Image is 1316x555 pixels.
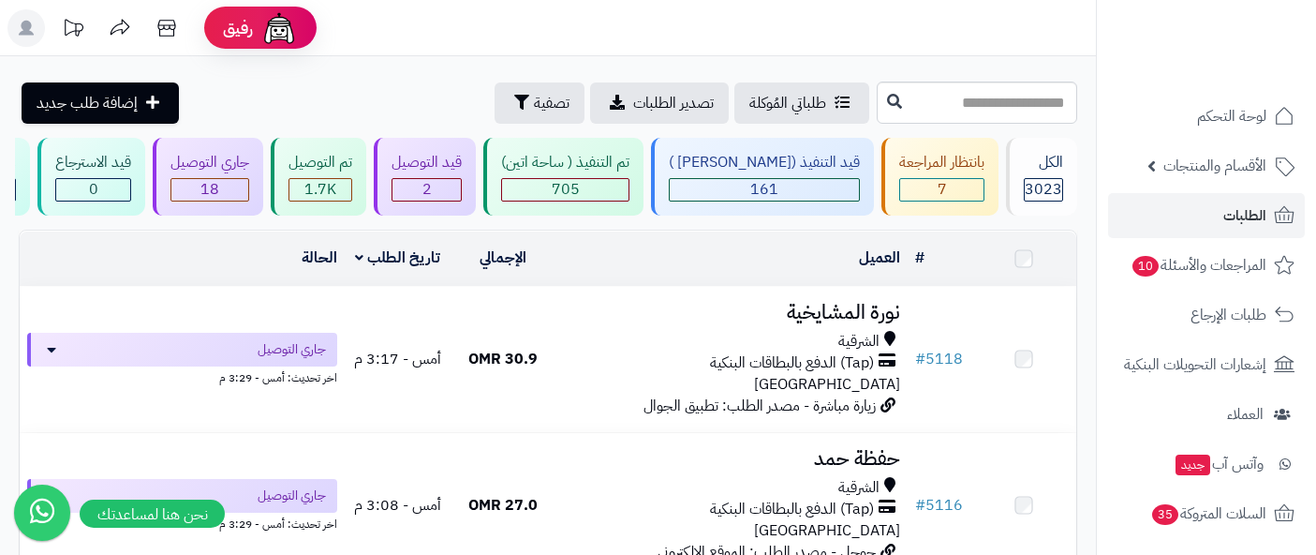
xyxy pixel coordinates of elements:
span: 3023 [1025,178,1062,201]
a: المراجعات والأسئلة10 [1108,243,1305,288]
span: رفيق [223,17,253,39]
div: الكل [1024,152,1063,173]
span: إضافة طلب جديد [37,92,138,114]
a: الإجمالي [480,247,526,269]
a: طلباتي المُوكلة [734,82,869,124]
span: الشرقية [838,331,880,352]
span: 0 [89,178,98,201]
span: الطلبات [1223,202,1266,229]
span: أمس - 3:08 م [354,494,441,517]
span: 2 [422,178,432,201]
a: الحالة [302,247,337,269]
div: 1728 [289,179,351,201]
h3: نورة المشايخية [564,302,901,323]
a: #5116 [915,494,963,517]
a: قيد التوصيل 2 [370,138,480,216]
div: 2 [392,179,461,201]
a: جاري التوصيل 18 [149,138,267,216]
span: طلباتي المُوكلة [749,92,826,114]
div: 0 [56,179,130,201]
div: قيد التنفيذ ([PERSON_NAME] ) [669,152,860,173]
span: جديد [1176,455,1210,475]
div: 161 [670,179,859,201]
span: المراجعات والأسئلة [1131,252,1266,278]
div: 18 [171,179,248,201]
span: 161 [750,178,778,201]
span: (Tap) الدفع بالبطاقات البنكية [710,352,874,374]
span: 7 [938,178,947,201]
img: logo-2.png [1189,43,1298,82]
span: 705 [552,178,580,201]
h3: حفظة حمد [564,448,901,470]
a: # [915,247,924,269]
div: بانتظار المراجعة [899,152,984,173]
span: # [915,348,925,370]
a: إشعارات التحويلات البنكية [1108,342,1305,387]
div: قيد الاسترجاع [55,152,131,173]
span: 18 [200,178,219,201]
span: تصدير الطلبات [633,92,714,114]
div: 7 [900,179,983,201]
a: وآتس آبجديد [1108,442,1305,487]
span: الأقسام والمنتجات [1163,153,1266,179]
span: لوحة التحكم [1197,103,1266,129]
a: طلبات الإرجاع [1108,292,1305,337]
a: تاريخ الطلب [355,247,440,269]
span: 35 [1152,504,1179,526]
div: تم التوصيل [288,152,352,173]
div: 705 [502,179,628,201]
a: الكل3023 [1002,138,1081,216]
button: تصفية [495,82,584,124]
span: [GEOGRAPHIC_DATA] [754,519,900,542]
a: إضافة طلب جديد [22,82,179,124]
span: # [915,494,925,517]
span: [GEOGRAPHIC_DATA] [754,373,900,396]
span: جاري التوصيل [258,340,326,359]
span: 27.0 OMR [468,494,538,517]
a: الطلبات [1108,193,1305,238]
a: تم التنفيذ ( ساحة اتين) 705 [480,138,647,216]
a: تم التوصيل 1.7K [267,138,370,216]
a: #5118 [915,348,963,370]
a: لوحة التحكم [1108,94,1305,139]
a: السلات المتروكة35 [1108,491,1305,536]
img: ai-face.png [260,9,298,47]
div: اخر تحديث: أمس - 3:29 م [27,367,337,386]
span: 30.9 OMR [468,348,538,370]
span: أمس - 3:17 م [354,348,441,370]
a: العميل [859,247,900,269]
a: قيد التنفيذ ([PERSON_NAME] ) 161 [647,138,878,216]
span: وآتس آب [1174,451,1264,477]
span: طلبات الإرجاع [1190,302,1266,328]
span: جاري التوصيل [258,487,326,505]
a: بانتظار المراجعة 7 [878,138,1002,216]
div: تم التنفيذ ( ساحة اتين) [501,152,629,173]
a: العملاء [1108,392,1305,437]
span: العملاء [1227,401,1264,427]
span: الشرقية [838,477,880,499]
span: 1.7K [304,178,336,201]
div: قيد التوصيل [392,152,462,173]
span: زيارة مباشرة - مصدر الطلب: تطبيق الجوال [643,395,876,417]
div: جاري التوصيل [170,152,249,173]
a: تحديثات المنصة [50,9,96,52]
span: 10 [1132,256,1160,277]
span: تصفية [534,92,569,114]
span: (Tap) الدفع بالبطاقات البنكية [710,499,874,520]
a: تصدير الطلبات [590,82,729,124]
a: قيد الاسترجاع 0 [34,138,149,216]
span: إشعارات التحويلات البنكية [1124,352,1266,378]
span: السلات المتروكة [1150,501,1266,527]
